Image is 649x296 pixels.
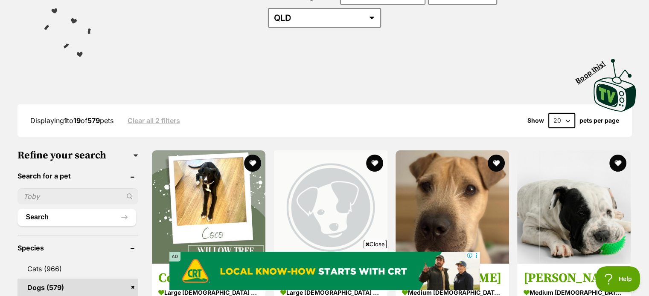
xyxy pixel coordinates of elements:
h3: Refine your search [17,149,139,161]
span: Boop this! [574,54,614,85]
img: PetRescue TV logo [594,59,636,112]
img: Cindy - Shar Pei Dog [396,150,509,264]
a: Boop this! [594,51,636,113]
img: Gilbert - Shar Pei Dog [517,150,631,264]
input: Toby [17,188,139,204]
header: Search for a pet [17,172,139,180]
span: Show [527,117,544,124]
h3: Coco [158,270,259,286]
strong: 579 [87,116,100,125]
span: Displaying to of pets [30,116,114,125]
header: Species [17,244,139,252]
h3: [PERSON_NAME] [402,270,503,286]
button: favourite [488,155,505,172]
span: AD [169,252,180,262]
h3: [PERSON_NAME] [524,270,624,286]
img: Coco - Great Dane Dog [152,150,265,264]
label: pets per page [579,117,619,124]
iframe: Help Scout Beacon - Open [596,266,640,292]
button: favourite [244,155,262,172]
span: Close [364,240,387,248]
button: favourite [366,155,383,172]
strong: 19 [73,116,81,125]
button: Search [17,209,137,226]
button: favourite [610,155,627,172]
a: Cats (966) [17,260,139,278]
strong: 1 [64,116,67,125]
a: Clear all 2 filters [128,117,180,124]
